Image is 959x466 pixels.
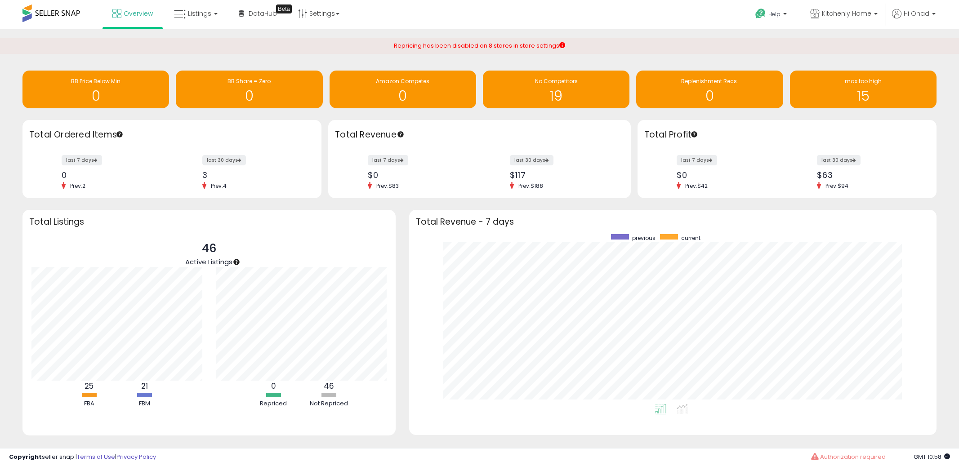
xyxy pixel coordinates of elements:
span: Prev: $94 [821,182,853,190]
label: last 7 days [368,155,408,165]
div: FBM [117,399,171,408]
span: Replenishment Recs. [681,77,738,85]
a: BB Share = Zero 0 [176,71,322,108]
div: Not Repriced [302,399,356,408]
span: Kitchenly Home [822,9,871,18]
span: Prev: 2 [66,182,90,190]
div: $0 [368,170,473,180]
a: Hi Ohad [892,9,936,29]
span: DataHub [249,9,277,18]
span: BB Share = Zero [227,77,271,85]
div: Tooltip anchor [116,130,124,138]
b: 25 [85,381,94,391]
div: 0 [62,170,165,180]
label: last 30 days [817,155,861,165]
span: Active Listings [185,257,232,266]
span: Hi Ohad [904,9,929,18]
strong: Copyright [9,453,42,461]
span: BB Price Below Min [71,77,120,85]
span: Prev: $83 [372,182,403,190]
span: previous [632,234,656,242]
h1: 15 [794,89,932,103]
a: Privacy Policy [116,453,156,461]
b: 46 [324,381,334,391]
a: Terms of Use [77,453,115,461]
span: Authorization required [820,453,886,461]
label: last 7 days [677,155,717,165]
a: max too high 15 [790,71,937,108]
a: No Competitors 19 [483,71,629,108]
a: Amazon Competes 0 [330,71,476,108]
div: Tooltip anchor [276,4,292,13]
h3: Total Revenue [335,129,624,141]
p: 46 [185,240,232,257]
h3: Total Listings [29,218,389,225]
a: BB Price Below Min 0 [22,71,169,108]
div: Repriced [246,399,300,408]
div: 3 [202,170,306,180]
div: $0 [677,170,780,180]
div: $117 [510,170,615,180]
a: Help [748,1,796,29]
h3: Total Ordered Items [29,129,315,141]
b: 0 [271,381,276,391]
b: 21 [141,381,148,391]
h1: 0 [27,89,165,103]
label: last 30 days [510,155,553,165]
h1: 0 [334,89,472,103]
span: Overview [124,9,153,18]
h1: 19 [487,89,625,103]
span: current [681,234,700,242]
span: max too high [845,77,882,85]
div: seller snap | | [9,453,156,462]
span: Prev: $188 [514,182,548,190]
span: Help [768,10,781,18]
label: last 7 days [62,155,102,165]
div: $63 [817,170,920,180]
div: Tooltip anchor [690,130,698,138]
span: Listings [188,9,211,18]
span: Prev: 4 [206,182,231,190]
span: Prev: $42 [681,182,712,190]
span: 2025-09-16 10:58 GMT [914,453,950,461]
h3: Total Revenue - 7 days [416,218,930,225]
div: Tooltip anchor [397,130,405,138]
i: Get Help [755,8,766,19]
label: last 30 days [202,155,246,165]
h1: 0 [180,89,318,103]
a: Replenishment Recs. 0 [636,71,783,108]
h3: Total Profit [644,129,930,141]
div: FBA [62,399,116,408]
span: No Competitors [535,77,578,85]
h1: 0 [641,89,778,103]
div: Repricing has been disabled on 8 stores in store settings [394,42,565,50]
div: Tooltip anchor [232,258,241,266]
span: Amazon Competes [376,77,429,85]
